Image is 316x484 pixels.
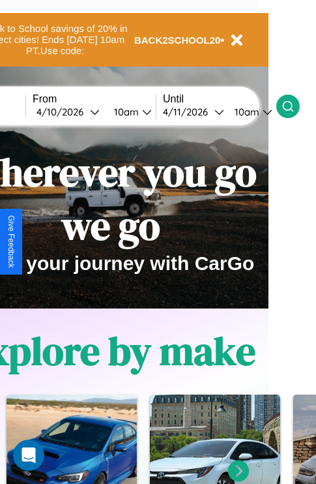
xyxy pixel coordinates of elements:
div: 4 / 11 / 2026 [163,106,214,118]
div: 10am [228,106,263,118]
b: BACK2SCHOOL20 [134,35,221,46]
div: 4 / 10 / 2026 [36,106,90,118]
button: 4/10/2026 [33,105,104,119]
iframe: Intercom live chat [13,440,44,471]
div: Give Feedback [7,215,16,268]
button: 10am [224,105,276,119]
label: Until [163,93,276,105]
label: From [33,93,156,105]
div: 10am [108,106,142,118]
button: 10am [104,105,156,119]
